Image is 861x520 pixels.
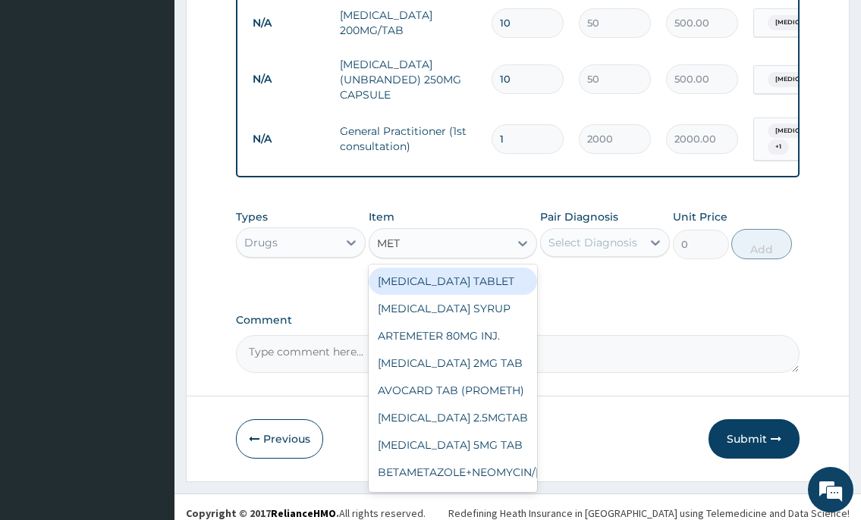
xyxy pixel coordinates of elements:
td: General Practitioner (1st consultation) [332,116,484,161]
label: Types [236,211,268,224]
div: Drugs [244,235,278,250]
label: Pair Diagnosis [540,209,618,224]
textarea: Type your message and hit 'Enter' [8,353,289,406]
div: Chat with us now [79,85,255,105]
div: [MEDICAL_DATA] SYRUP [369,295,538,322]
span: + 1 [768,139,789,155]
label: Unit Price [673,209,727,224]
div: [MEDICAL_DATA] 2MG TAB [369,349,538,377]
div: AVOCARD TAB (PROMETH) [369,377,538,404]
span: [MEDICAL_DATA] [768,72,839,87]
td: N/A [245,65,332,93]
div: [MEDICAL_DATA] 5MG TAB [369,431,538,459]
td: [MEDICAL_DATA] (UNBRANDED) 250MG CAPSULE [332,49,484,110]
div: [MEDICAL_DATA] N CREAM [369,486,538,513]
div: [MEDICAL_DATA] 2.5MGTAB [369,404,538,431]
button: Add [731,229,792,259]
label: Comment [236,314,799,327]
div: ARTEMETER 80MG INJ. [369,322,538,349]
div: Minimize live chat window [249,8,285,44]
span: [MEDICAL_DATA] [768,124,839,139]
span: We're online! [88,161,209,314]
strong: Copyright © 2017 . [186,506,339,520]
a: RelianceHMO [271,506,336,520]
td: N/A [245,125,332,153]
div: [MEDICAL_DATA] TABLET [369,268,538,295]
div: Select Diagnosis [548,235,637,250]
button: Previous [236,419,323,459]
img: d_794563401_company_1708531726252_794563401 [28,76,61,114]
span: [MEDICAL_DATA] [768,15,839,30]
div: BETAMETAZOLE+NEOMYCIN/[PERSON_NAME] [369,459,538,486]
td: N/A [245,9,332,37]
label: Item [369,209,394,224]
button: Submit [709,419,800,459]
